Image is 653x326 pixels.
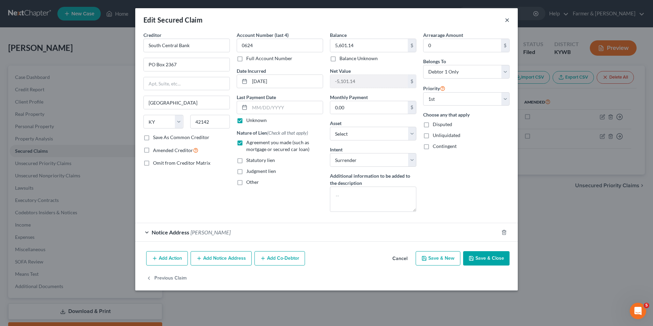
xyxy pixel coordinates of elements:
label: Balance [330,31,347,39]
span: Omit from Creditor Matrix [153,160,210,166]
input: MM/DD/YYYY [250,101,323,114]
input: 0.00 [330,101,408,114]
input: Enter address... [144,58,230,71]
input: Enter city... [144,96,230,109]
button: Add Co-Debtor [254,251,305,266]
input: Search creditor by name... [143,39,230,52]
label: Additional information to be added to the description [330,172,416,187]
label: Account Number (last 4) [237,31,289,39]
span: Judgment lien [246,168,276,174]
div: $ [408,101,416,114]
label: Net Value [330,67,351,74]
label: Date Incurred [237,67,266,74]
button: Add Action [146,251,188,266]
span: 5 [644,303,649,308]
input: 0.00 [330,39,408,52]
button: Previous Claim [146,271,187,285]
span: Statutory lien [246,157,275,163]
iframe: Intercom live chat [630,303,646,319]
span: Unliquidated [433,132,460,138]
span: [PERSON_NAME] [191,229,231,235]
span: Amended Creditor [153,147,193,153]
span: Belongs To [423,58,446,64]
label: Balance Unknown [339,55,378,62]
input: XXXX [237,39,323,52]
div: $ [501,39,509,52]
label: Intent [330,146,343,153]
span: Other [246,179,259,185]
input: Apt, Suite, etc... [144,77,230,90]
span: Contingent [433,143,457,149]
input: Enter zip... [190,115,230,128]
label: Monthly Payment [330,94,368,101]
label: Last Payment Date [237,94,276,101]
label: Full Account Number [246,55,292,62]
div: Edit Secured Claim [143,15,203,25]
span: Asset [330,120,342,126]
button: Save & Close [463,251,510,266]
span: Creditor [143,32,162,38]
span: Agreement you made (such as mortgage or secured car loan) [246,139,309,152]
input: 0.00 [423,39,501,52]
span: Notice Address [152,229,189,235]
label: Priority [423,84,445,92]
button: × [505,16,510,24]
button: Save & New [416,251,460,266]
label: Nature of Lien [237,129,308,136]
label: Arrearage Amount [423,31,463,39]
label: Choose any that apply [423,111,510,118]
input: 0.00 [330,75,408,88]
div: $ [408,75,416,88]
label: Save As Common Creditor [153,134,209,141]
button: Cancel [387,252,413,266]
button: Add Notice Address [191,251,252,266]
input: MM/DD/YYYY [250,75,323,88]
span: (Check all that apply) [267,130,308,136]
span: Disputed [433,121,452,127]
div: $ [408,39,416,52]
label: Unknown [246,117,267,124]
